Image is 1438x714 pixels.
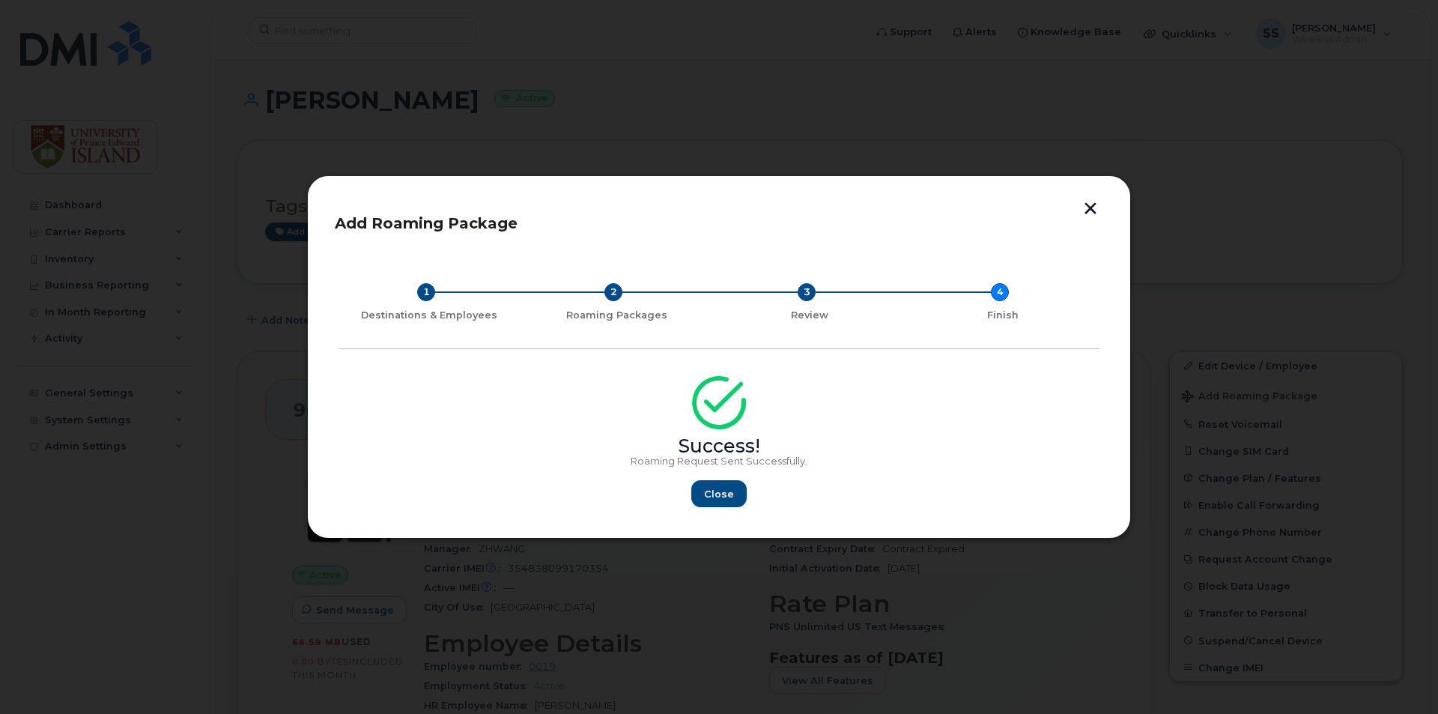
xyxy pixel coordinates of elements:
[526,309,707,321] div: Roaming Packages
[417,283,435,301] div: 1
[719,309,900,321] div: Review
[335,214,518,232] span: Add Roaming Package
[704,487,734,501] span: Close
[798,283,816,301] div: 3
[339,456,1099,468] p: Roaming Request Sent Successfully.
[691,480,747,507] button: Close
[339,441,1099,453] div: Success!
[345,309,514,321] div: Destinations & Employees
[604,283,622,301] div: 2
